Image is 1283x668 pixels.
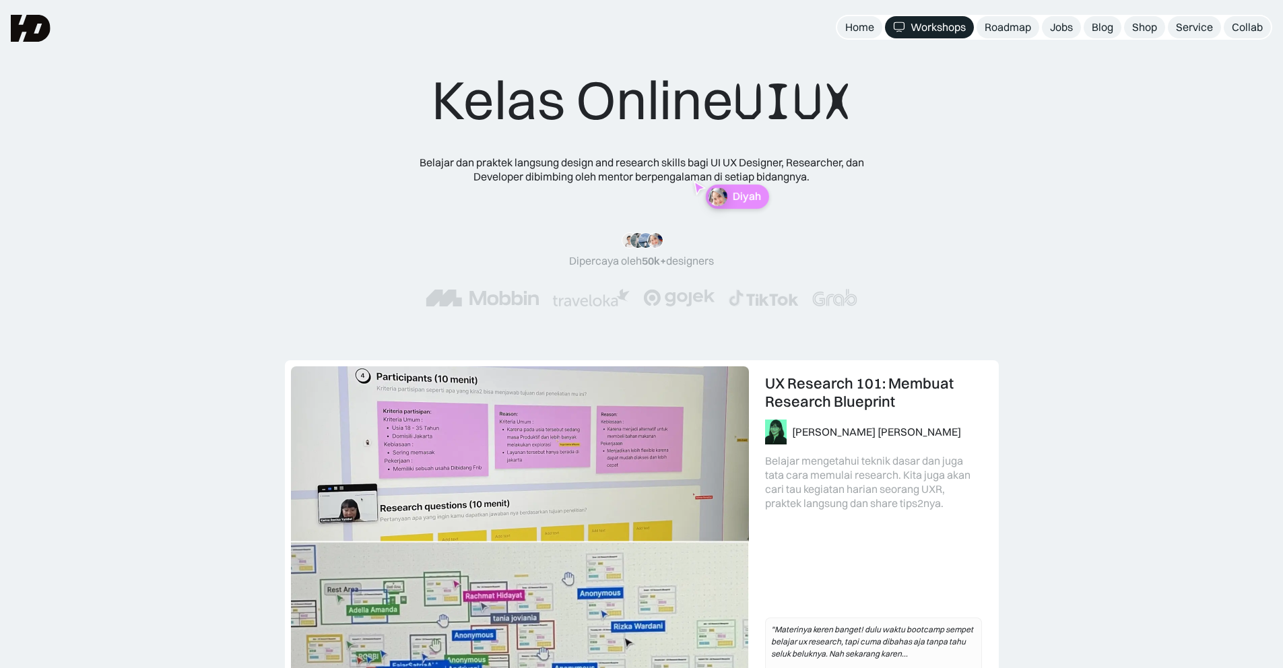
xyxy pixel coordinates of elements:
[733,69,852,134] span: UIUX
[1168,16,1221,38] a: Service
[845,20,874,34] div: Home
[911,20,966,34] div: Workshops
[1092,20,1113,34] div: Blog
[1124,16,1165,38] a: Shop
[399,156,884,184] div: Belajar dan praktek langsung design and research skills bagi UI UX Designer, Researcher, dan Deve...
[1232,20,1263,34] div: Collab
[837,16,882,38] a: Home
[1042,16,1081,38] a: Jobs
[1176,20,1213,34] div: Service
[1050,20,1073,34] div: Jobs
[432,67,852,134] div: Kelas Online
[985,20,1031,34] div: Roadmap
[1084,16,1121,38] a: Blog
[569,254,714,268] div: Dipercaya oleh designers
[1224,16,1271,38] a: Collab
[885,16,974,38] a: Workshops
[1132,20,1157,34] div: Shop
[732,190,760,203] p: Diyah
[977,16,1039,38] a: Roadmap
[642,254,666,267] span: 50k+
